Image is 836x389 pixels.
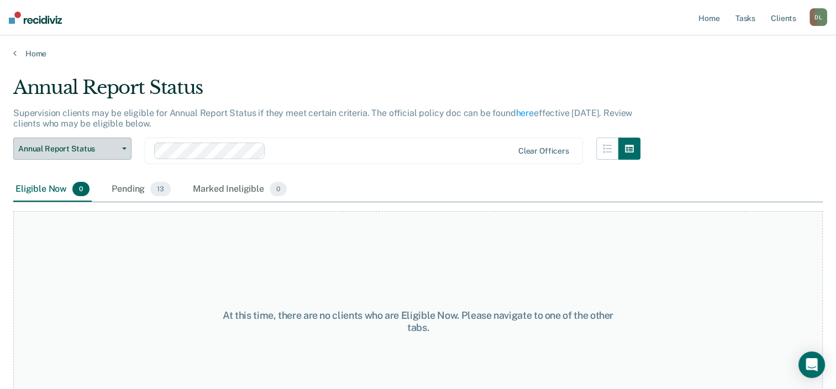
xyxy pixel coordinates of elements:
button: Annual Report Status [13,138,132,160]
div: Open Intercom Messenger [798,351,825,378]
div: At this time, there are no clients who are Eligible Now. Please navigate to one of the other tabs. [216,309,621,333]
a: Home [13,49,823,59]
p: Supervision clients may be eligible for Annual Report Status if they meet certain criteria. The o... [13,108,632,129]
div: Clear officers [518,146,569,156]
span: Annual Report Status [18,144,118,154]
div: Pending13 [109,177,173,202]
button: DL [809,8,827,26]
div: Annual Report Status [13,76,640,108]
span: 13 [150,182,171,196]
a: here [516,108,534,118]
img: Recidiviz [9,12,62,24]
span: 0 [72,182,90,196]
div: Marked Ineligible0 [191,177,289,202]
div: D L [809,8,827,26]
div: Eligible Now0 [13,177,92,202]
span: 0 [270,182,287,196]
